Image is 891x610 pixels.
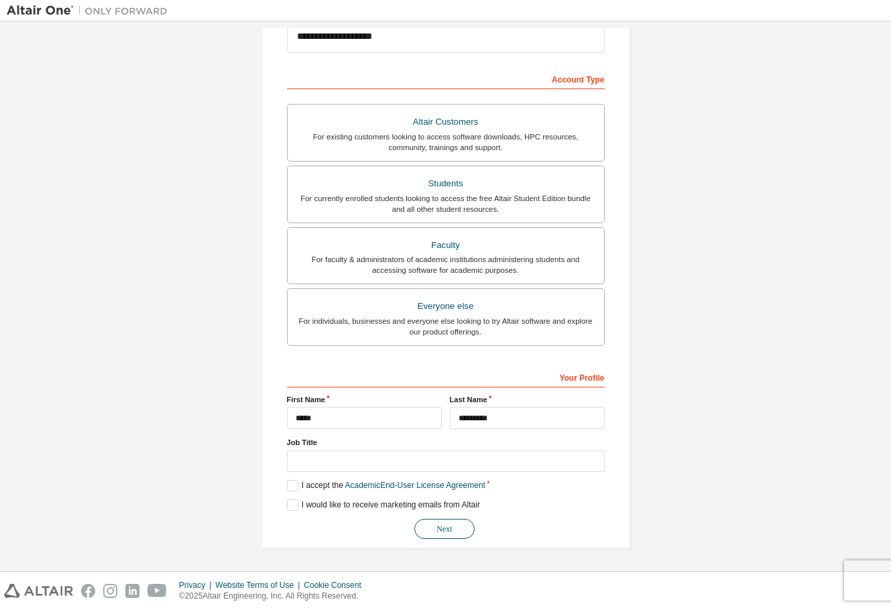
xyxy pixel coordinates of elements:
[7,4,174,17] img: Altair One
[296,174,596,193] div: Students
[296,236,596,255] div: Faculty
[4,584,73,598] img: altair_logo.svg
[414,519,475,539] button: Next
[287,394,442,405] label: First Name
[125,584,139,598] img: linkedin.svg
[179,580,215,591] div: Privacy
[147,584,167,598] img: youtube.svg
[345,481,485,490] a: Academic End-User License Agreement
[296,131,596,153] div: For existing customers looking to access software downloads, HPC resources, community, trainings ...
[450,394,605,405] label: Last Name
[287,480,485,491] label: I accept the
[296,297,596,316] div: Everyone else
[296,316,596,337] div: For individuals, businesses and everyone else looking to try Altair software and explore our prod...
[287,437,605,448] label: Job Title
[103,584,117,598] img: instagram.svg
[81,584,95,598] img: facebook.svg
[287,499,480,511] label: I would like to receive marketing emails from Altair
[296,254,596,276] div: For faculty & administrators of academic institutions administering students and accessing softwa...
[296,193,596,215] div: For currently enrolled students looking to access the free Altair Student Edition bundle and all ...
[304,580,369,591] div: Cookie Consent
[287,366,605,387] div: Your Profile
[215,580,304,591] div: Website Terms of Use
[179,591,369,602] p: © 2025 Altair Engineering, Inc. All Rights Reserved.
[296,113,596,131] div: Altair Customers
[287,68,605,89] div: Account Type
